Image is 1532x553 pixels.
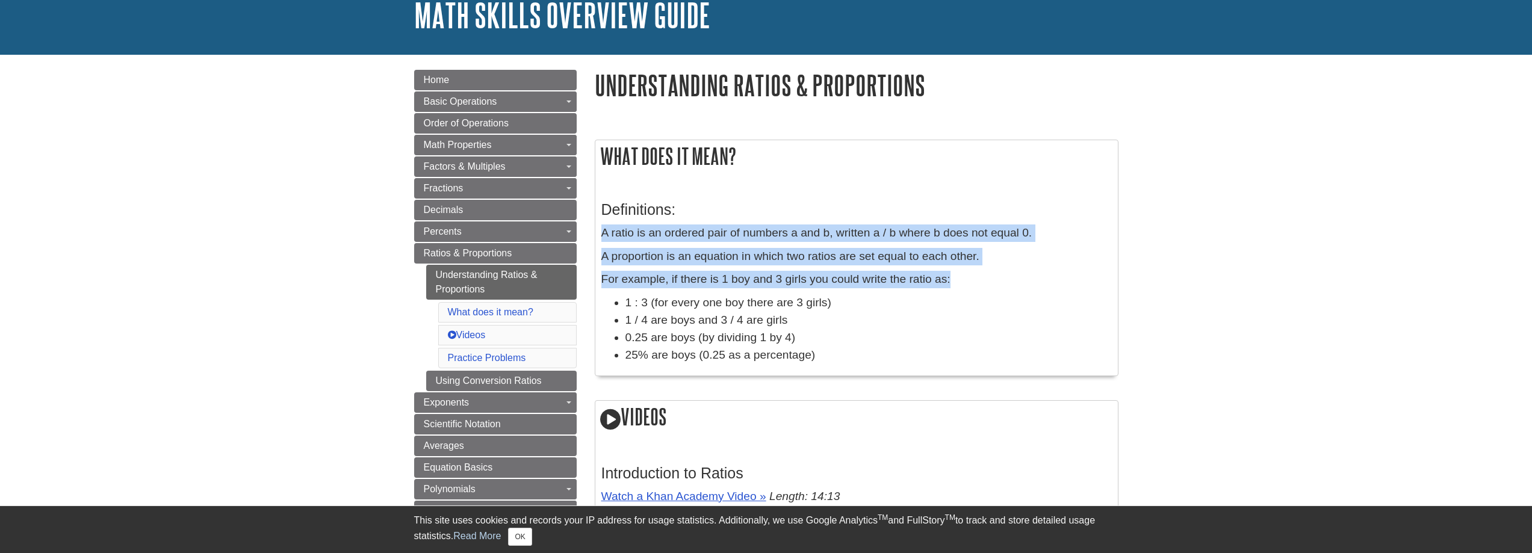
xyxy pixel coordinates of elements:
a: Videos [448,330,486,340]
h3: Definitions: [601,201,1112,218]
a: Polynomials [414,479,577,499]
a: What does it mean? [448,307,533,317]
span: Scientific Notation [424,419,501,429]
span: Polynomials [424,484,476,494]
p: For example, if there is 1 boy and 3 girls you could write the ratio as: [601,271,1112,288]
a: Watch a Khan Academy Video » [601,490,766,502]
sup: TM [878,513,888,522]
a: Math Properties [414,135,577,155]
a: Basic Operations [414,91,577,112]
span: Home [424,75,450,85]
span: Averages [424,440,464,451]
p: A ratio is an ordered pair of numbers a and b, written a / b where b does not equal 0. [601,224,1112,242]
a: Understanding Ratios & Proportions [426,265,577,300]
h2: Videos [595,401,1118,435]
a: Order of Operations [414,113,577,134]
span: Ratios & Proportions [424,248,512,258]
span: Basic Operations [424,96,497,107]
button: Close [508,528,532,546]
a: Scientific Notation [414,414,577,434]
h2: What does it mean? [595,140,1118,172]
a: Read More [453,531,501,541]
a: Factors & Multiples [414,156,577,177]
li: 1 : 3 (for every one boy there are 3 girls) [625,294,1112,312]
a: Linear Equations [414,501,577,521]
a: Home [414,70,577,90]
li: 25% are boys (0.25 as a percentage) [625,347,1112,364]
span: Decimals [424,205,464,215]
a: Averages [414,436,577,456]
div: This site uses cookies and records your IP address for usage statistics. Additionally, we use Goo... [414,513,1118,546]
span: Equation Basics [424,462,493,472]
sup: TM [945,513,955,522]
li: 1 / 4 are boys and 3 / 4 are girls [625,312,1112,329]
span: Order of Operations [424,118,509,128]
h1: Understanding Ratios & Proportions [595,70,1118,100]
span: Percents [424,226,462,236]
a: Fractions [414,178,577,199]
a: Percents [414,221,577,242]
a: Exponents [414,392,577,413]
h3: Introduction to Ratios [601,465,1112,482]
em: Length: 14:13 [769,490,840,502]
a: Practice Problems [448,353,526,363]
a: Using Conversion Ratios [426,371,577,391]
span: Exponents [424,397,470,407]
span: Fractions [424,183,464,193]
a: Equation Basics [414,457,577,478]
span: Factors & Multiples [424,161,506,171]
span: Math Properties [424,140,492,150]
li: 0.25 are boys (by dividing 1 by 4) [625,329,1112,347]
a: Ratios & Proportions [414,243,577,264]
p: A proportion is an equation in which two ratios are set equal to each other. [601,248,1112,265]
a: Decimals [414,200,577,220]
